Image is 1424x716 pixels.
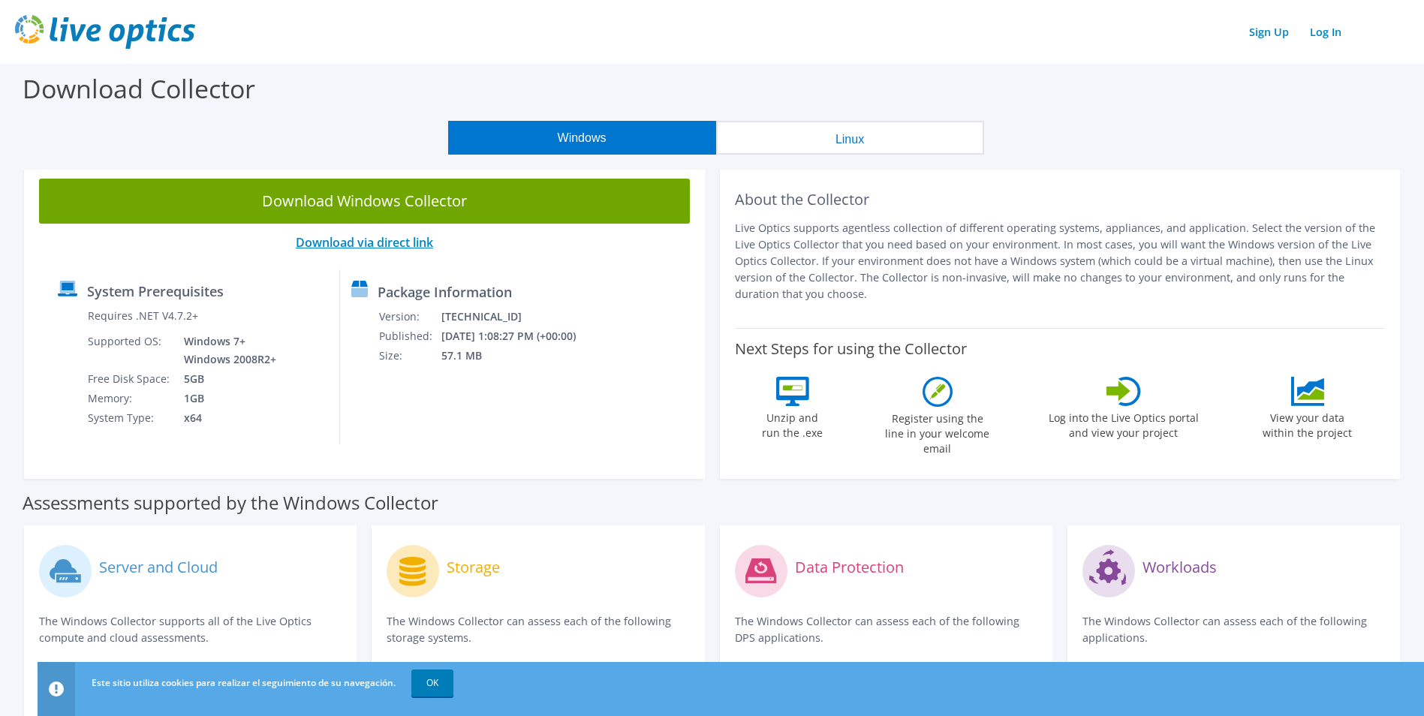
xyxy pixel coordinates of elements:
td: Windows 7+ Windows 2008R2+ [173,332,279,369]
label: Server and Cloud [99,560,218,575]
p: The Windows Collector can assess each of the following applications. [1082,613,1385,646]
button: Windows [448,121,716,155]
a: Sign Up [1242,21,1296,43]
a: Download Windows Collector [39,179,690,224]
td: x64 [173,408,279,428]
p: The Windows Collector can assess each of the following storage systems. [387,613,689,646]
label: Next Steps for using the Collector [735,340,967,358]
span: Este sitio utiliza cookies para realizar el seguimiento de su navegación. [92,676,396,689]
a: Download via direct link [296,234,433,251]
td: [DATE] 1:08:27 PM (+00:00) [441,326,596,346]
td: 1GB [173,389,279,408]
td: Size: [378,346,441,366]
td: Supported OS: [87,332,173,369]
a: Log In [1302,21,1349,43]
button: Linux [716,121,984,155]
td: 57.1 MB [441,346,596,366]
label: Requires .NET V4.7.2+ [88,308,198,323]
h2: About the Collector [735,191,1386,209]
img: live_optics_svg.svg [15,15,195,49]
p: Live Optics supports agentless collection of different operating systems, appliances, and applica... [735,220,1386,302]
label: Package Information [378,284,512,299]
td: Memory: [87,389,173,408]
label: Download Collector [23,71,255,106]
td: [TECHNICAL_ID] [441,307,596,326]
label: Assessments supported by the Windows Collector [23,495,438,510]
label: Register using the line in your welcome email [881,407,994,456]
p: The Windows Collector can assess each of the following DPS applications. [735,613,1037,646]
p: The Windows Collector supports all of the Live Optics compute and cloud assessments. [39,613,342,646]
label: Data Protection [795,560,904,575]
td: System Type: [87,408,173,428]
label: Log into the Live Optics portal and view your project [1048,406,1200,441]
label: Workloads [1143,560,1217,575]
td: Free Disk Space: [87,369,173,389]
td: Published: [378,326,441,346]
td: 5GB [173,369,279,389]
label: Unzip and run the .exe [758,406,827,441]
label: Storage [447,560,500,575]
td: Version: [378,307,441,326]
label: View your data within the project [1254,406,1362,441]
label: System Prerequisites [87,284,224,299]
a: OK [411,669,453,696]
